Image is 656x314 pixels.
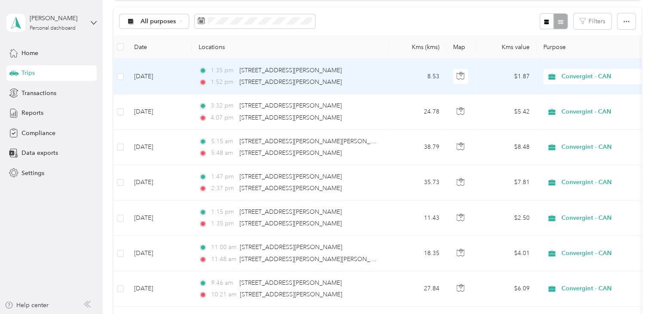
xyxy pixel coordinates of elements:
td: $5.42 [476,94,536,129]
td: $4.01 [476,236,536,271]
span: 10:21 am [211,290,236,299]
span: All purposes [141,18,176,25]
td: [DATE] [127,236,192,271]
span: 5:15 am [211,137,235,146]
td: 24.78 [389,94,446,129]
th: Map [446,35,476,59]
span: [STREET_ADDRESS][PERSON_NAME] [239,185,342,192]
span: Convergint - CAN [561,213,640,223]
span: 1:35 pm [211,66,235,75]
td: $8.48 [476,130,536,165]
th: Date [127,35,192,59]
td: 38.79 [389,130,446,165]
span: [STREET_ADDRESS][PERSON_NAME] [239,114,342,121]
td: $2.50 [476,200,536,236]
td: [DATE] [127,271,192,307]
span: 11:48 am [211,255,235,264]
span: [STREET_ADDRESS][PERSON_NAME] [239,78,342,86]
span: 11:00 am [211,243,236,252]
iframe: Everlance-gr Chat Button Frame [608,266,656,314]
span: [STREET_ADDRESS][PERSON_NAME][PERSON_NAME] [239,256,389,263]
span: 9:46 am [211,278,235,288]
span: Compliance [21,129,55,138]
span: 3:32 pm [211,101,235,111]
span: [STREET_ADDRESS][PERSON_NAME] [239,67,342,74]
span: 2:37 pm [211,184,235,193]
span: 4:07 pm [211,113,235,123]
td: [DATE] [127,200,192,236]
div: Personal dashboard [30,26,76,31]
span: 1:47 pm [211,172,235,182]
button: Filters [573,13,611,29]
span: [STREET_ADDRESS][PERSON_NAME] [239,220,342,227]
div: [PERSON_NAME] [30,14,83,23]
span: Convergint - CAN [561,142,640,152]
span: 1:52 pm [211,77,235,87]
span: Convergint - CAN [561,72,640,81]
span: Convergint - CAN [561,107,640,117]
td: 11.43 [389,200,446,236]
span: 5:48 am [211,148,235,158]
span: [STREET_ADDRESS][PERSON_NAME][PERSON_NAME] [239,138,389,145]
span: Settings [21,169,44,178]
span: [STREET_ADDRESS][PERSON_NAME] [239,102,342,109]
span: Convergint - CAN [561,284,640,293]
span: Reports [21,108,43,117]
td: [DATE] [127,94,192,129]
span: Transactions [21,89,56,98]
td: $6.09 [476,271,536,307]
span: [STREET_ADDRESS][PERSON_NAME] [240,291,342,298]
span: [STREET_ADDRESS][PERSON_NAME] [239,279,342,286]
td: 8.53 [389,59,446,94]
td: [DATE] [127,59,192,94]
span: [STREET_ADDRESS][PERSON_NAME] [240,243,342,251]
td: $1.87 [476,59,536,94]
td: [DATE] [127,165,192,200]
span: [STREET_ADDRESS][PERSON_NAME] [239,173,342,180]
th: Locations [192,35,389,59]
span: Convergint - CAN [561,178,640,187]
td: $7.81 [476,165,536,200]
span: 1:15 pm [211,207,235,217]
span: 1:35 pm [211,219,235,228]
td: 27.84 [389,271,446,307]
span: Convergint - CAN [561,249,640,258]
button: Help center [5,301,49,310]
td: 35.73 [389,165,446,200]
span: Data exports [21,148,58,157]
th: Kms value [476,35,536,59]
th: Kms (kms) [389,35,446,59]
span: [STREET_ADDRESS][PERSON_NAME] [239,208,342,215]
span: [STREET_ADDRESS][PERSON_NAME] [239,149,342,157]
td: 18.35 [389,236,446,271]
span: Home [21,49,38,58]
span: Trips [21,68,35,77]
td: [DATE] [127,130,192,165]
